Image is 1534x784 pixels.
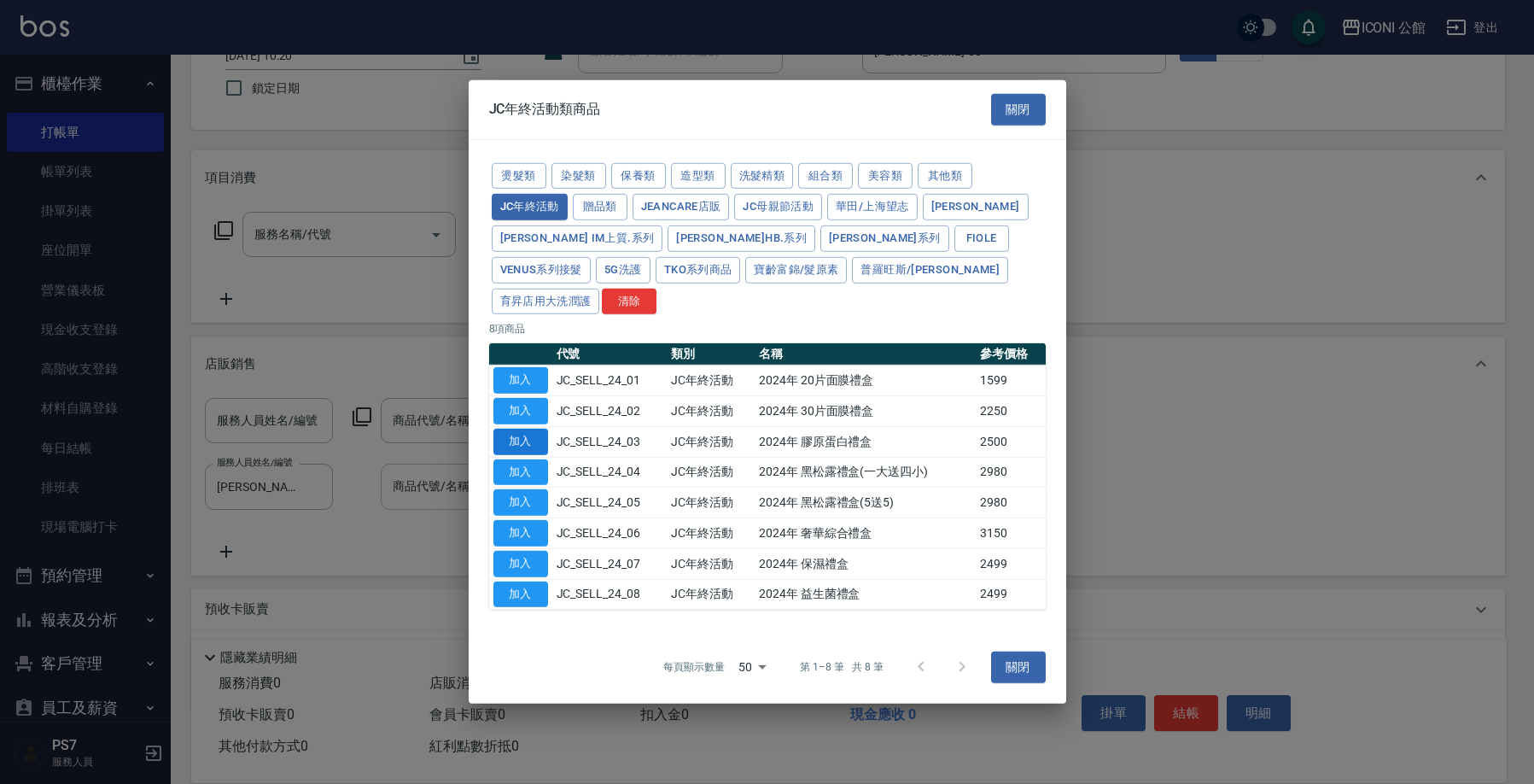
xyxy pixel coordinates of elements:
[493,459,548,485] button: 加入
[852,257,1008,284] button: 普羅旺斯/[PERSON_NAME]
[493,489,548,516] button: 加入
[734,194,822,220] button: JC母親節活動
[755,457,976,488] td: 2024年 黑松露禮盒(一大送四小)
[492,162,546,189] button: 燙髮類
[755,366,976,396] td: 2024年 20片面膜禮盒
[667,579,755,610] td: JC年終活動
[858,162,913,189] button: 美容類
[667,518,755,548] td: JC年終活動
[671,162,726,189] button: 造型類
[732,644,773,690] div: 50
[827,194,918,220] button: 華田/上海望志
[755,518,976,548] td: 2024年 奢華綜合禮盒
[492,288,600,314] button: 育昇店用大洗潤護
[991,94,1046,126] button: 關閉
[976,579,1046,610] td: 2499
[755,548,976,579] td: 2024年 保濕禮盒
[667,366,755,396] td: JC年終活動
[755,488,976,518] td: 2024年 黑松露禮盒(5送5)
[667,457,755,488] td: JC年終活動
[493,581,548,607] button: 加入
[552,395,668,426] td: JC_SELL_24_02
[923,194,1029,220] button: [PERSON_NAME]
[820,225,949,252] button: [PERSON_NAME]系列
[489,101,601,118] span: JC年終活動類商品
[798,162,853,189] button: 組合類
[668,225,815,252] button: [PERSON_NAME]HB.系列
[633,194,730,220] button: JeanCare店販
[667,395,755,426] td: JC年終活動
[667,548,755,579] td: JC年終活動
[976,548,1046,579] td: 2499
[976,457,1046,488] td: 2980
[552,579,668,610] td: JC_SELL_24_08
[552,488,668,518] td: JC_SELL_24_05
[551,162,606,189] button: 染髮類
[976,518,1046,548] td: 3150
[731,162,794,189] button: 洗髮精類
[573,194,627,220] button: 贈品類
[755,579,976,610] td: 2024年 益生菌禮盒
[489,321,1046,336] p: 8 項商品
[663,659,725,675] p: 每頁顯示數量
[667,343,755,366] th: 類別
[552,548,668,579] td: JC_SELL_24_07
[493,520,548,547] button: 加入
[954,225,1009,252] button: Fiole
[800,659,883,675] p: 第 1–8 筆 共 8 筆
[552,343,668,366] th: 代號
[976,343,1046,366] th: 參考價格
[667,488,755,518] td: JC年終活動
[991,652,1046,683] button: 關閉
[492,257,591,284] button: Venus系列接髮
[492,194,568,220] button: JC年終活動
[596,257,650,284] button: 5G洗護
[745,257,847,284] button: 寶齡富錦/髮原素
[493,551,548,577] button: 加入
[755,395,976,426] td: 2024年 30片面膜禮盒
[976,488,1046,518] td: 2980
[611,162,666,189] button: 保養類
[493,398,548,424] button: 加入
[552,518,668,548] td: JC_SELL_24_06
[755,426,976,457] td: 2024年 膠原蛋白禮盒
[656,257,741,284] button: TKO系列商品
[667,426,755,457] td: JC年終活動
[493,367,548,394] button: 加入
[976,395,1046,426] td: 2250
[493,429,548,455] button: 加入
[976,426,1046,457] td: 2500
[552,457,668,488] td: JC_SELL_24_04
[918,162,972,189] button: 其他類
[552,426,668,457] td: JC_SELL_24_03
[602,288,656,314] button: 清除
[492,225,663,252] button: [PERSON_NAME] iM上質.系列
[552,366,668,396] td: JC_SELL_24_01
[755,343,976,366] th: 名稱
[976,366,1046,396] td: 1599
